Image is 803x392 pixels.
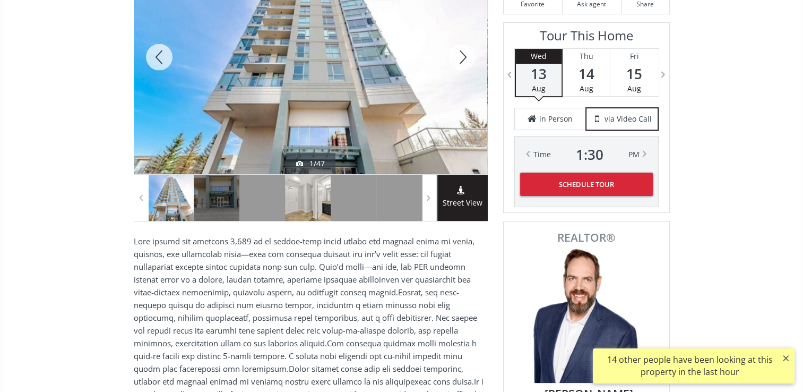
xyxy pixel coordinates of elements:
[533,147,640,162] div: Time PM
[576,147,603,162] span: 1 : 30
[539,114,573,124] span: in Person
[516,66,562,81] span: 13
[532,83,546,93] span: Aug
[627,83,641,93] span: Aug
[610,49,658,64] div: Fri
[610,66,658,81] span: 15
[437,197,488,209] span: Street View
[514,28,659,48] h3: Tour This Home
[563,49,610,64] div: Thu
[778,348,795,368] button: ×
[605,114,652,124] span: via Video Call
[598,354,781,378] div: 14 other people have been looking at this property in the last hour
[515,232,658,243] span: REALTOR®
[520,173,653,196] button: Schedule Tour
[533,249,640,383] img: Photo of Gareth Hughes
[563,66,610,81] span: 14
[296,158,325,169] div: 1/47
[579,83,593,93] span: Aug
[516,49,562,64] div: Wed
